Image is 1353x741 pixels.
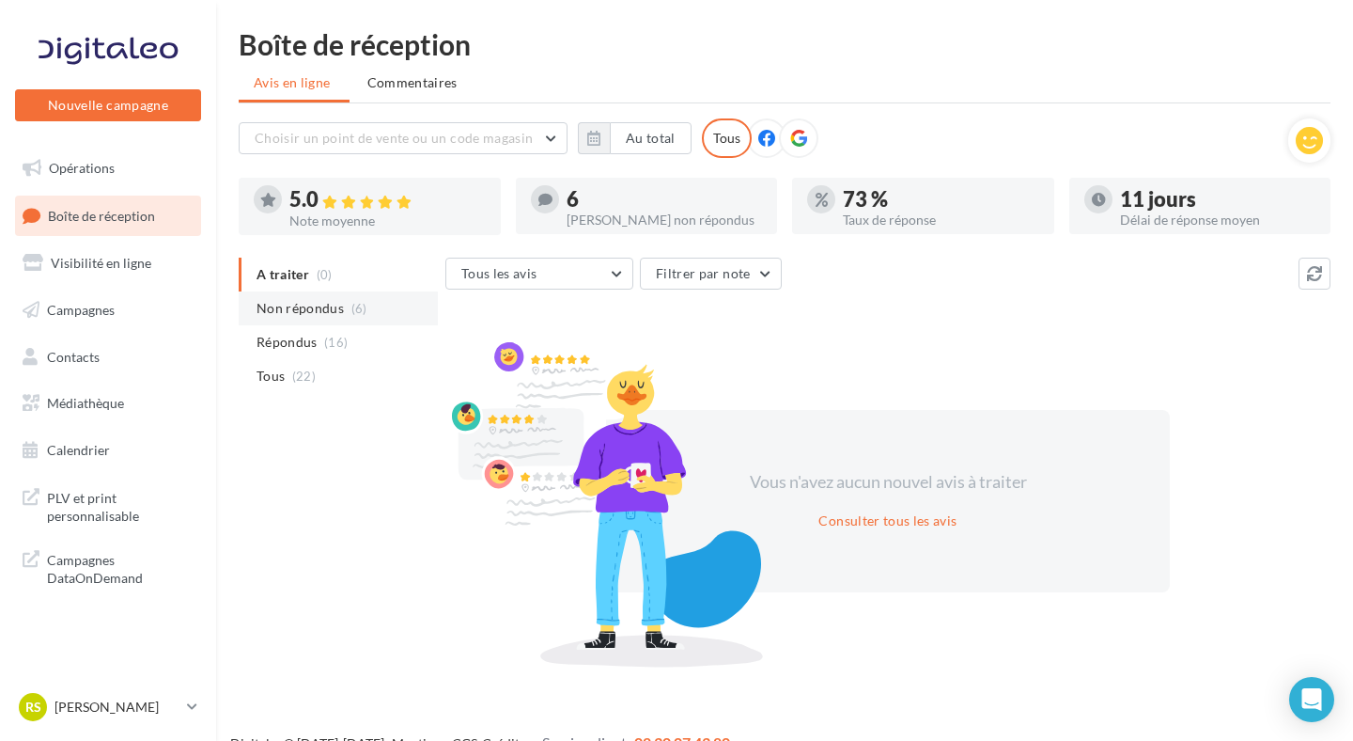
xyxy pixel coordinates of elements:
a: Médiathèque [11,384,205,423]
span: Commentaires [367,74,458,90]
a: PLV et print personnalisable [11,478,205,533]
p: [PERSON_NAME] [54,698,179,717]
div: Taux de réponse [843,213,1039,227]
button: Au total [578,122,692,154]
a: Opérations [11,149,205,188]
span: Tous [257,367,285,386]
span: (16) [324,335,348,350]
a: Visibilité en ligne [11,244,205,283]
div: 5.0 [289,189,486,211]
div: Vous n'avez aucun nouvel avis à traiter [726,470,1050,495]
a: Contacts [11,338,205,377]
span: Répondus [257,333,318,352]
button: Choisir un point de vente ou un code magasin [239,122,568,154]
div: Open Intercom Messenger [1289,677,1334,722]
span: (22) [292,369,316,384]
a: Campagnes DataOnDemand [11,540,205,595]
span: Tous les avis [461,265,537,281]
div: 6 [567,189,763,210]
span: Campagnes [47,302,115,318]
a: Calendrier [11,431,205,470]
span: Boîte de réception [48,207,155,223]
a: Campagnes [11,291,205,330]
div: Délai de réponse moyen [1120,213,1316,227]
a: Boîte de réception [11,196,205,236]
div: 73 % [843,189,1039,210]
button: Au total [610,122,692,154]
span: PLV et print personnalisable [47,485,194,526]
span: Médiathèque [47,395,124,411]
span: Opérations [49,160,115,176]
span: Calendrier [47,442,110,458]
span: Choisir un point de vente ou un code magasin [255,130,533,146]
div: Note moyenne [289,214,486,228]
span: Campagnes DataOnDemand [47,547,194,588]
span: Visibilité en ligne [51,255,151,271]
span: Non répondus [257,299,344,318]
div: [PERSON_NAME] non répondus [567,213,763,227]
a: RS [PERSON_NAME] [15,689,201,725]
button: Consulter tous les avis [811,510,964,532]
button: Tous les avis [445,258,633,290]
span: (6) [351,301,367,316]
button: Nouvelle campagne [15,89,201,121]
div: Boîte de réception [239,30,1330,58]
span: Contacts [47,348,100,364]
div: 11 jours [1120,189,1316,210]
div: Tous [702,118,752,158]
span: RS [25,698,41,717]
button: Filtrer par note [640,258,782,290]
